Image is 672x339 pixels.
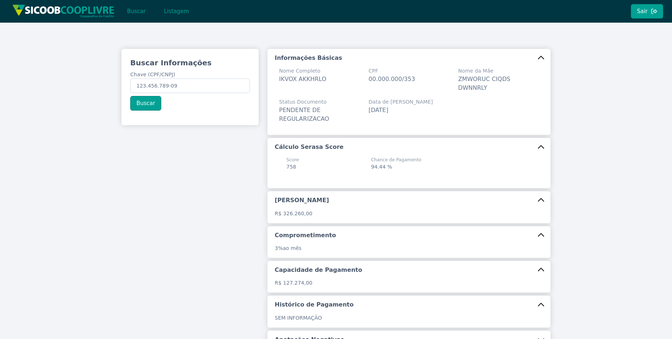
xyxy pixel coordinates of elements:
[279,67,327,75] span: Nome Completo
[275,211,312,216] span: R$ 326.260,00
[267,261,551,279] button: Capacidade de Pagamento
[158,4,195,19] button: Listagem
[371,157,421,163] span: Chance de Pagamento
[458,67,539,75] span: Nome da Mãe
[279,76,327,82] span: IKVOX AKKHRLO
[275,315,322,321] span: SEM INFORMAÇÃO
[368,76,415,82] span: 00.000.000/353
[275,266,362,274] h5: Capacidade de Pagamento
[130,58,250,68] h3: Buscar Informações
[368,98,433,106] span: Data de [PERSON_NAME]
[286,164,296,170] span: 758
[279,107,329,122] span: PENDENTE DE REGULARIZACAO
[121,4,152,19] button: Buscar
[130,72,175,77] span: Chave (CPF/CNPJ)
[267,296,551,314] button: Histórico de Pagamento
[275,196,329,204] h5: [PERSON_NAME]
[275,143,344,151] h5: Cálculo Serasa Score
[12,4,115,18] img: img/sicoob_cooplivre.png
[275,280,312,286] span: R$ 127.274,00
[130,78,250,93] input: Chave (CPF/CNPJ)
[267,191,551,209] button: [PERSON_NAME]
[371,164,392,170] span: 94.44 %
[275,245,283,251] span: 3%
[275,54,342,62] h5: Informações Básicas
[368,107,388,113] span: [DATE]
[130,96,161,111] button: Buscar
[267,49,551,67] button: Informações Básicas
[279,98,360,106] span: Status Documento
[267,226,551,244] button: Comprometimento
[458,76,510,91] span: ZMWORUC CIQDS DWNNRLY
[275,244,543,252] p: ao mês
[275,231,336,239] h5: Comprometimento
[368,67,415,75] span: CPF
[631,4,663,19] button: Sair
[267,138,551,156] button: Cálculo Serasa Score
[286,157,299,163] span: Score
[275,301,354,309] h5: Histórico de Pagamento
